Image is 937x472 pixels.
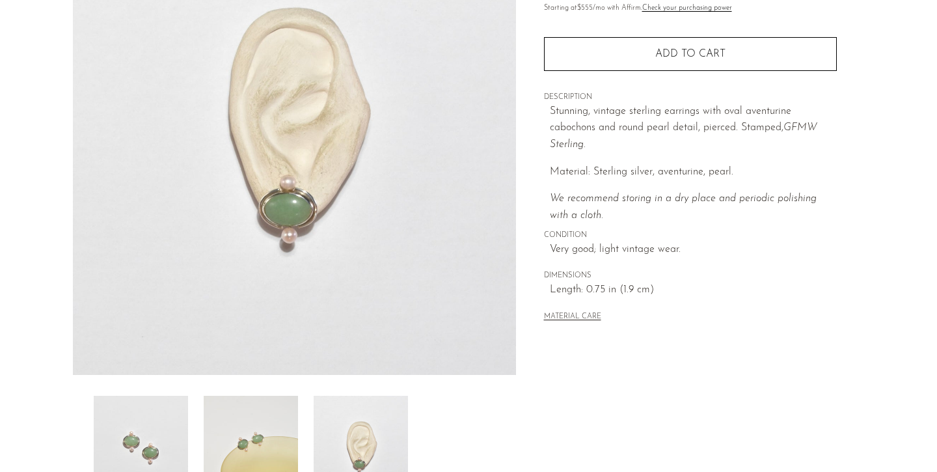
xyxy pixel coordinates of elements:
p: Stunning, vintage sterling earrings with oval aventurine cabochons and round pearl detail, pierce... [550,104,837,154]
a: Check your purchasing power - Learn more about Affirm Financing (opens in modal) [642,5,732,12]
span: Length: 0.75 in (1.9 cm) [550,282,837,299]
span: DIMENSIONS [544,270,837,282]
span: Add to cart [655,48,726,61]
span: CONDITION [544,230,837,242]
span: $555 [577,5,593,12]
span: DESCRIPTION [544,92,837,104]
span: Very good; light vintage wear. [550,242,837,258]
button: MATERIAL CARE [544,312,601,322]
i: We recommend storing in a dry place and periodic polishing with a cloth. [550,193,817,221]
button: Add to cart [544,37,837,71]
em: GFMW Sterling. [550,122,817,150]
p: Starting at /mo with Affirm. [544,3,837,14]
p: Material: Sterling silver, aventurine, pearl. [550,164,837,181]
